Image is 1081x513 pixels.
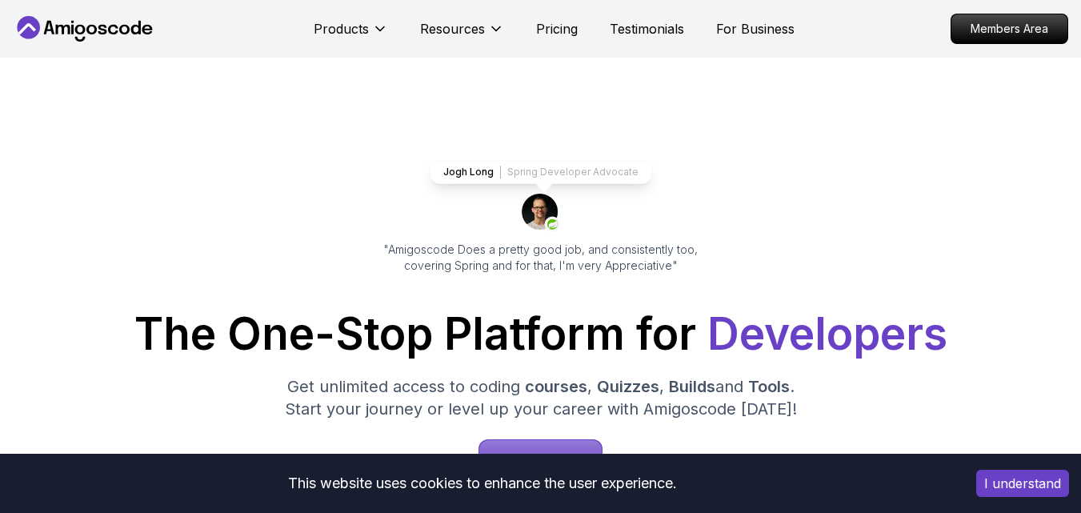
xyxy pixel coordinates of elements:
[420,19,504,51] button: Resources
[669,377,715,396] span: Builds
[507,166,639,178] p: Spring Developer Advocate
[951,14,1068,44] a: Members Area
[976,470,1069,497] button: Accept cookies
[12,466,952,501] div: This website uses cookies to enhance the user experience.
[443,166,494,178] p: Jogh Long
[479,440,602,479] p: Start for Free
[272,375,810,420] p: Get unlimited access to coding , , and . Start your journey or level up your career with Amigosco...
[314,19,369,38] p: Products
[716,19,795,38] a: For Business
[951,14,1067,43] p: Members Area
[525,377,587,396] span: courses
[707,307,947,360] span: Developers
[536,19,578,38] a: Pricing
[597,377,659,396] span: Quizzes
[610,19,684,38] a: Testimonials
[420,19,485,38] p: Resources
[314,19,388,51] button: Products
[478,439,603,479] a: Start for Free
[13,312,1068,356] h1: The One-Stop Platform for
[748,377,790,396] span: Tools
[522,194,560,232] img: josh long
[362,242,720,274] p: "Amigoscode Does a pretty good job, and consistently too, covering Spring and for that, I'm very ...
